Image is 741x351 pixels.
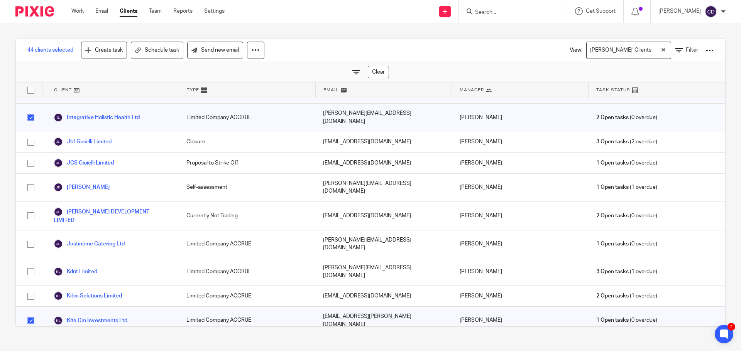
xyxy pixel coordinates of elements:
div: 2 [727,323,735,331]
span: Manager [460,87,484,93]
span: 3 Open tasks [596,138,629,146]
span: (0 overdue) [596,212,657,220]
span: Client [54,87,72,93]
div: [PERSON_NAME][EMAIL_ADDRESS][DOMAIN_NAME] [315,104,452,131]
input: Search for option [654,44,660,57]
a: Schedule task [131,42,183,59]
a: Work [71,7,84,15]
div: [PERSON_NAME] [452,104,589,131]
div: Self-assessment [179,174,315,201]
div: Search for option [586,42,671,59]
div: [EMAIL_ADDRESS][DOMAIN_NAME] [315,202,452,230]
div: Currently Not Trading [179,202,315,230]
img: svg%3E [54,137,63,146]
a: Kdnt Limited [54,267,97,276]
img: svg%3E [54,291,63,301]
img: svg%3E [54,316,63,325]
div: Limited Company ACCRUE [179,307,315,334]
div: Limited Company ACCRUE [179,104,315,131]
a: Kibin Solutions Limited [54,291,122,301]
span: 2 Open tasks [596,114,629,121]
a: [PERSON_NAME] DEVELOPMENT LIMITED [54,207,171,224]
a: Kite Cm Investments Ltd [54,316,127,325]
span: 1 Open tasks [596,159,629,167]
span: 2 Open tasks [596,212,629,220]
div: [PERSON_NAME] [452,174,589,201]
a: Send new email [187,42,243,59]
button: Clear Selected [661,47,665,54]
a: Clients [120,7,137,15]
a: Jbf Gioielli Limited [54,137,112,146]
span: Filter [686,47,698,53]
div: [PERSON_NAME] [452,258,589,286]
span: (0 overdue) [596,240,657,248]
span: Type [187,87,199,93]
a: Settings [204,7,225,15]
img: svg%3E [705,5,717,18]
div: [PERSON_NAME][EMAIL_ADDRESS][DOMAIN_NAME] [315,174,452,201]
span: (0 overdue) [596,316,657,324]
span: (0 overdue) [596,159,657,167]
p: [PERSON_NAME] [658,7,701,15]
a: [PERSON_NAME] [54,183,110,192]
span: 1 Open tasks [596,240,629,248]
span: (0 overdue) [596,114,657,121]
span: 3 Open tasks [596,268,629,275]
div: Limited Company ACCRUE [179,258,315,286]
div: Limited Company ACCRUE [179,230,315,258]
img: svg%3E [54,158,63,168]
input: Select all [24,83,38,97]
span: (1 overdue) [596,292,657,300]
img: svg%3E [54,207,63,217]
img: Pixie [15,6,54,17]
div: [PERSON_NAME] [452,153,589,173]
span: [PERSON_NAME]' Clients [588,44,653,57]
img: svg%3E [54,239,63,249]
div: [PERSON_NAME][EMAIL_ADDRESS][DOMAIN_NAME] [315,258,452,286]
div: [PERSON_NAME] [452,131,589,152]
div: View: [558,39,714,62]
img: svg%3E [54,113,63,122]
span: (2 overdue) [596,138,657,146]
div: [PERSON_NAME] [452,230,589,258]
span: Get Support [586,8,616,14]
div: Limited Company ACCRUE [179,286,315,306]
a: Justintime Catering Ltd [54,239,125,249]
div: [EMAIL_ADDRESS][DOMAIN_NAME] [315,131,452,152]
span: 1 Open tasks [596,316,629,324]
a: Clear [368,66,389,78]
img: svg%3E [54,267,63,276]
a: Email [95,7,108,15]
span: (1 overdue) [596,183,657,191]
span: Email [323,87,339,93]
span: (1 overdue) [596,268,657,275]
input: Search [474,9,544,16]
span: Task Status [596,87,630,93]
a: JCS Gioielli Limited [54,158,114,168]
img: svg%3E [54,183,63,192]
a: Create task [81,42,127,59]
div: Closure [179,131,315,152]
div: [PERSON_NAME] [452,286,589,306]
span: 1 Open tasks [596,183,629,191]
div: [EMAIL_ADDRESS][DOMAIN_NAME] [315,153,452,173]
span: 2 Open tasks [596,292,629,300]
div: Proposal to Strike Off [179,153,315,173]
span: 44 clients selected [27,46,73,54]
div: [PERSON_NAME] [452,307,589,334]
div: [PERSON_NAME][EMAIL_ADDRESS][DOMAIN_NAME] [315,230,452,258]
a: Team [149,7,162,15]
div: [PERSON_NAME] [452,202,589,230]
a: Integrative Holistic Health Ltd [54,113,140,122]
div: [EMAIL_ADDRESS][DOMAIN_NAME] [315,286,452,306]
a: Reports [173,7,193,15]
div: [EMAIL_ADDRESS][PERSON_NAME][DOMAIN_NAME] [315,307,452,334]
